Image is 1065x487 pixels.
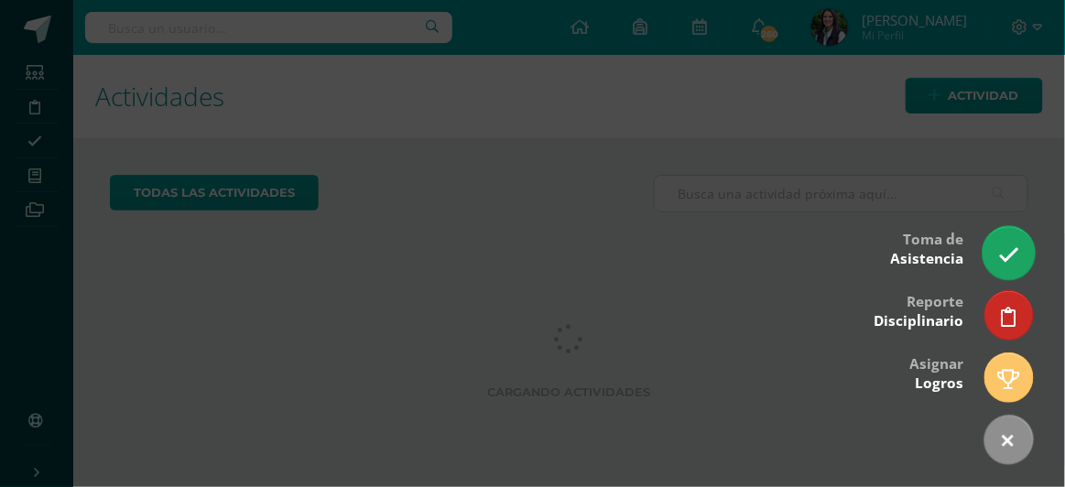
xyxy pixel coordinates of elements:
div: Asignar [910,342,964,402]
span: Asistencia [891,249,964,268]
div: Reporte [875,280,964,340]
div: Toma de [891,218,964,277]
span: Logros [916,373,964,393]
span: Disciplinario [875,311,964,330]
